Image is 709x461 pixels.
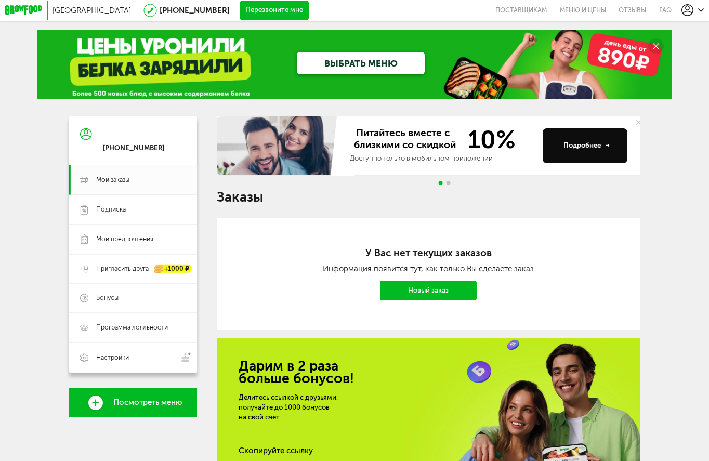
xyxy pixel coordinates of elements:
span: Мои предпочтения [96,235,153,244]
span: [GEOGRAPHIC_DATA] [52,6,131,15]
img: family-banner.579af9d.jpg [217,116,340,176]
div: [PHONE_NUMBER] [103,143,164,152]
span: Посмотреть меню [113,398,182,407]
a: Пригласить друга +1000 ₽ [69,254,197,284]
span: Настройки [96,353,129,362]
div: Информация появится тут, как только Вы сделаете заказ [256,264,601,273]
div: Скопируйте ссылку [239,446,618,456]
button: Перезвоните мне [240,1,309,20]
a: ВЫБРАТЬ МЕНЮ [297,52,425,74]
a: Программа лояльности [69,313,197,343]
a: Мои предпочтения [69,225,197,254]
span: Go to slide 1 [438,181,442,185]
span: Программа лояльности [96,323,168,332]
span: Бонусы [96,294,119,302]
span: Питайтесь вместе с близкими со скидкой [350,127,461,152]
div: Делитесь ссылкой с друзьями, получайте до 1000 бонусов на свой счет [239,393,468,423]
h2: Дарим в 2 раза больше бонусов! [239,360,618,385]
span: 10% [460,127,515,152]
span: Мои заказы [96,176,129,185]
a: Мои заказы [69,165,197,195]
span: Пригласить друга [96,265,149,273]
a: Новый заказ [380,281,477,300]
a: Настройки [69,343,197,373]
div: Доступно только в мобильном приложении [350,154,535,164]
a: [PHONE_NUMBER] [160,6,230,15]
span: Подписка [96,205,126,214]
a: Подписка [69,195,197,225]
div: Подробнее [563,141,610,151]
span: Go to slide 2 [447,181,451,185]
a: Бонусы [69,284,197,313]
button: Подробнее [543,128,627,163]
h2: У Вас нет текущих заказов [256,247,601,259]
div: +1000 ₽ [154,265,192,273]
a: Посмотреть меню [69,388,197,417]
h1: Заказы [217,191,640,204]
